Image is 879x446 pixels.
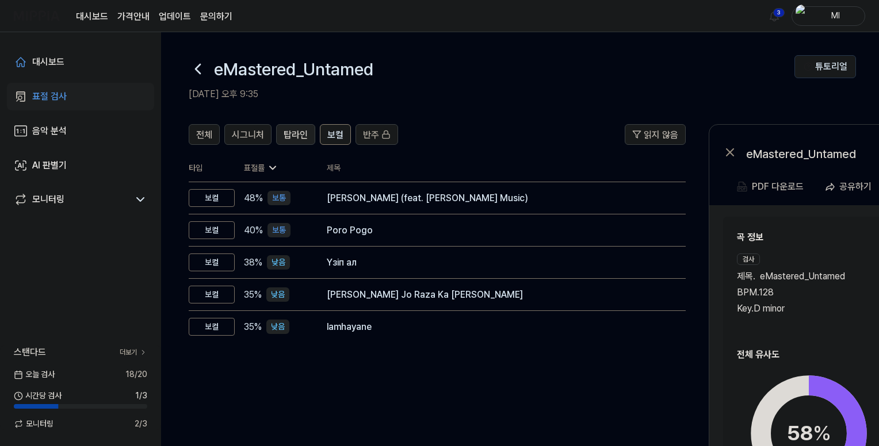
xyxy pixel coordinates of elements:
[7,152,154,179] a: AI 판별기
[792,6,865,26] button: profileMl
[189,87,794,101] h2: [DATE] 오후 9:35
[7,48,154,76] a: 대시보드
[32,90,67,103] div: 표절 검사
[214,56,373,82] h1: eMastered_Untamed
[32,159,67,172] div: AI 판별기
[244,256,262,270] span: 38 %
[363,128,379,142] span: 반주
[232,128,264,142] span: 시그니처
[32,124,67,138] div: 음악 분석
[737,182,747,192] img: PDF Download
[839,179,872,194] div: 공유하기
[14,193,129,206] a: 모니터링
[189,253,235,271] div: 보컬
[189,286,235,303] div: 보컬
[32,193,64,206] div: 모니터링
[189,221,235,239] div: 보컬
[244,162,308,174] div: 표절률
[189,124,220,145] button: 전체
[189,154,235,182] th: 타입
[752,179,804,194] div: PDF 다운로드
[14,368,55,380] span: 오늘 검사
[356,124,398,145] button: 반주
[327,288,667,302] div: [PERSON_NAME] Jo Raza Ka [PERSON_NAME]
[135,390,147,402] span: 1 / 3
[804,62,813,71] img: Help
[244,320,262,334] span: 35 %
[327,256,667,270] div: Үзіп ал
[267,223,291,237] div: 보통
[813,421,831,445] span: %
[7,83,154,110] a: 표절 검사
[625,124,686,145] button: 읽지 않음
[737,253,760,265] div: 검사
[760,270,845,283] span: eMastered_Untamed
[266,320,289,334] div: 낮음
[320,124,351,145] button: 보컬
[327,320,667,334] div: lamhayane
[32,55,64,69] div: 대시보드
[244,224,263,237] span: 40 %
[813,9,858,22] div: Ml
[125,368,147,380] span: 18 / 20
[327,154,686,182] th: 제목
[244,288,262,302] span: 35 %
[244,191,263,205] span: 48 %
[266,287,289,302] div: 낮음
[735,175,806,198] button: PDF 다운로드
[267,191,291,205] div: 보통
[117,10,150,24] button: 가격안내
[14,418,53,430] span: 모니터링
[76,10,108,24] a: 대시보드
[767,9,781,23] img: 알림
[135,418,147,430] span: 2 / 3
[327,191,667,205] div: [PERSON_NAME] (feat. [PERSON_NAME] Music)
[794,55,856,78] button: 튜토리얼
[765,7,784,25] button: 알림3
[773,8,785,17] div: 3
[120,347,147,357] a: 더보기
[200,10,232,24] a: 문의하기
[224,124,272,145] button: 시그니처
[276,124,315,145] button: 탑라인
[189,318,235,336] div: 보컬
[7,117,154,145] a: 음악 분석
[196,128,212,142] span: 전체
[159,10,191,24] a: 업데이트
[737,270,755,283] span: 제목 .
[327,128,343,142] span: 보컬
[796,5,809,28] img: profile
[267,255,290,270] div: 낮음
[327,224,667,237] div: Poro Pogo
[14,390,62,402] span: 시간당 검사
[189,189,235,207] div: 보컬
[284,128,308,142] span: 탑라인
[14,345,46,359] span: 스탠다드
[644,128,678,142] span: 읽지 않음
